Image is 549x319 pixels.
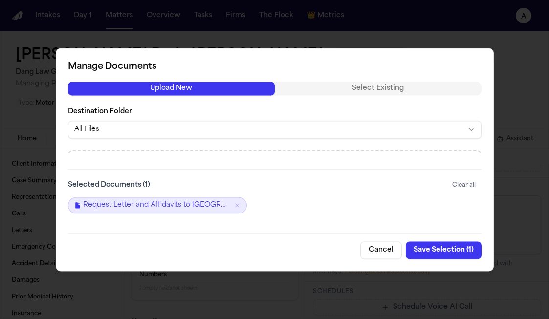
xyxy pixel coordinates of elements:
button: Upload New [68,82,275,95]
button: Select Existing [275,82,482,95]
label: Destination Folder [68,107,482,117]
button: Save Selection (1) [406,241,482,259]
button: Remove Request Letter and Affidavits to Family Hospital at Bandera-A.Acosta.pdf [234,202,241,209]
span: Request Letter and Affidavits to [GEOGRAPHIC_DATA] at Bandera-[PERSON_NAME].pdf [83,200,230,210]
h2: Manage Documents [68,60,482,74]
label: Selected Documents ( 1 ) [68,180,150,190]
button: Cancel [360,241,402,259]
button: Clear all [446,177,482,193]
